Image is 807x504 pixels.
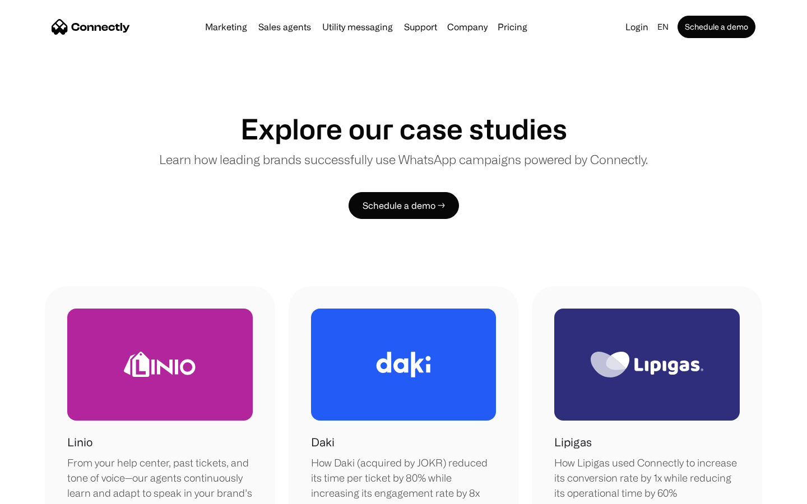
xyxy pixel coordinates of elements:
[311,434,335,451] h1: Daki
[11,483,67,500] aside: Language selected: English
[240,112,567,146] h1: Explore our case studies
[554,455,740,501] div: How Lipigas used Connectly to increase its conversion rate by 1x while reducing its operational t...
[318,22,397,31] a: Utility messaging
[124,352,196,377] img: Linio Logo
[493,22,532,31] a: Pricing
[254,22,316,31] a: Sales agents
[554,434,592,451] h1: Lipigas
[159,150,648,169] p: Learn how leading brands successfully use WhatsApp campaigns powered by Connectly.
[201,22,252,31] a: Marketing
[376,352,431,377] img: Daki Logo
[621,19,653,35] a: Login
[22,484,67,500] ul: Language list
[657,19,669,35] div: en
[678,16,755,38] a: Schedule a demo
[400,22,442,31] a: Support
[349,192,459,219] a: Schedule a demo →
[447,19,488,35] div: Company
[67,434,92,451] h1: Linio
